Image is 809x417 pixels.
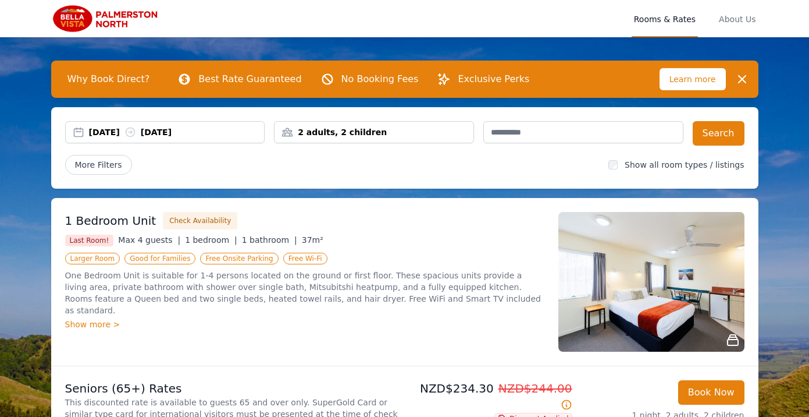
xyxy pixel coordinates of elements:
[185,235,237,245] span: 1 bedroom |
[409,380,572,413] p: NZD$234.30
[65,253,120,264] span: Larger Room
[693,121,744,146] button: Search
[678,380,744,405] button: Book Now
[200,253,278,264] span: Free Onsite Parking
[660,68,726,90] span: Learn more
[65,155,132,175] span: More Filters
[458,72,529,86] p: Exclusive Perks
[89,126,265,138] div: [DATE] [DATE]
[65,270,544,316] p: One Bedroom Unit is suitable for 1-4 persons located on the ground or first floor. These spacious...
[625,160,744,169] label: Show all room types / listings
[65,213,156,229] h3: 1 Bedroom Unit
[498,381,572,395] span: NZD$244.00
[242,235,297,245] span: 1 bathroom |
[118,235,180,245] span: Max 4 guests |
[302,235,323,245] span: 37m²
[275,126,473,138] div: 2 adults, 2 children
[283,253,327,264] span: Free Wi-Fi
[51,5,163,33] img: Bella Vista Palmerston North
[341,72,419,86] p: No Booking Fees
[124,253,195,264] span: Good for Families
[58,68,159,91] span: Why Book Direct?
[65,380,400,397] p: Seniors (65+) Rates
[198,72,301,86] p: Best Rate Guaranteed
[163,212,237,229] button: Check Availability
[65,235,114,246] span: Last Room!
[65,319,544,330] div: Show more >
